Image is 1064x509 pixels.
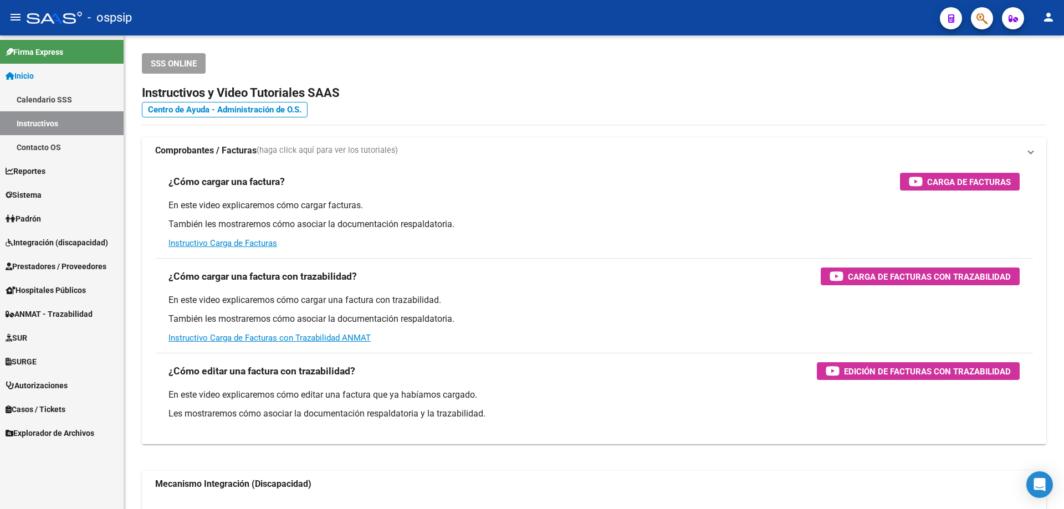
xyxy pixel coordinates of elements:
[848,270,1011,284] span: Carga de Facturas con Trazabilidad
[168,238,277,248] a: Instructivo Carga de Facturas
[817,362,1020,380] button: Edición de Facturas con Trazabilidad
[927,175,1011,189] span: Carga de Facturas
[168,363,355,379] h3: ¿Cómo editar una factura con trazabilidad?
[151,59,197,69] span: SSS ONLINE
[88,6,132,30] span: - ospsip
[6,213,41,225] span: Padrón
[6,379,68,392] span: Autorizaciones
[6,236,108,249] span: Integración (discapacidad)
[900,173,1020,191] button: Carga de Facturas
[142,471,1046,497] mat-expansion-panel-header: Mecanismo Integración (Discapacidad)
[821,268,1020,285] button: Carga de Facturas con Trazabilidad
[257,145,398,157] span: (haga click aquí para ver los tutoriales)
[6,332,27,344] span: SUR
[168,333,371,343] a: Instructivo Carga de Facturas con Trazabilidad ANMAT
[142,102,308,117] a: Centro de Ayuda - Administración de O.S.
[168,199,1020,212] p: En este video explicaremos cómo cargar facturas.
[155,478,311,490] strong: Mecanismo Integración (Discapacidad)
[6,46,63,58] span: Firma Express
[844,364,1011,378] span: Edición de Facturas con Trazabilidad
[6,70,34,82] span: Inicio
[9,11,22,24] mat-icon: menu
[6,165,45,177] span: Reportes
[168,313,1020,325] p: También les mostraremos cómo asociar la documentación respaldatoria.
[142,137,1046,164] mat-expansion-panel-header: Comprobantes / Facturas(haga click aquí para ver los tutoriales)
[155,145,257,157] strong: Comprobantes / Facturas
[168,294,1020,306] p: En este video explicaremos cómo cargar una factura con trazabilidad.
[142,164,1046,444] div: Comprobantes / Facturas(haga click aquí para ver los tutoriales)
[6,284,86,296] span: Hospitales Públicos
[1026,471,1053,498] div: Open Intercom Messenger
[168,389,1020,401] p: En este video explicaremos cómo editar una factura que ya habíamos cargado.
[6,308,93,320] span: ANMAT - Trazabilidad
[6,427,94,439] span: Explorador de Archivos
[6,356,37,368] span: SURGE
[168,174,285,189] h3: ¿Cómo cargar una factura?
[168,269,357,284] h3: ¿Cómo cargar una factura con trazabilidad?
[142,83,1046,104] h2: Instructivos y Video Tutoriales SAAS
[6,189,42,201] span: Sistema
[142,53,206,74] button: SSS ONLINE
[168,408,1020,420] p: Les mostraremos cómo asociar la documentación respaldatoria y la trazabilidad.
[6,260,106,273] span: Prestadores / Proveedores
[1042,11,1055,24] mat-icon: person
[168,218,1020,230] p: También les mostraremos cómo asociar la documentación respaldatoria.
[6,403,65,415] span: Casos / Tickets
